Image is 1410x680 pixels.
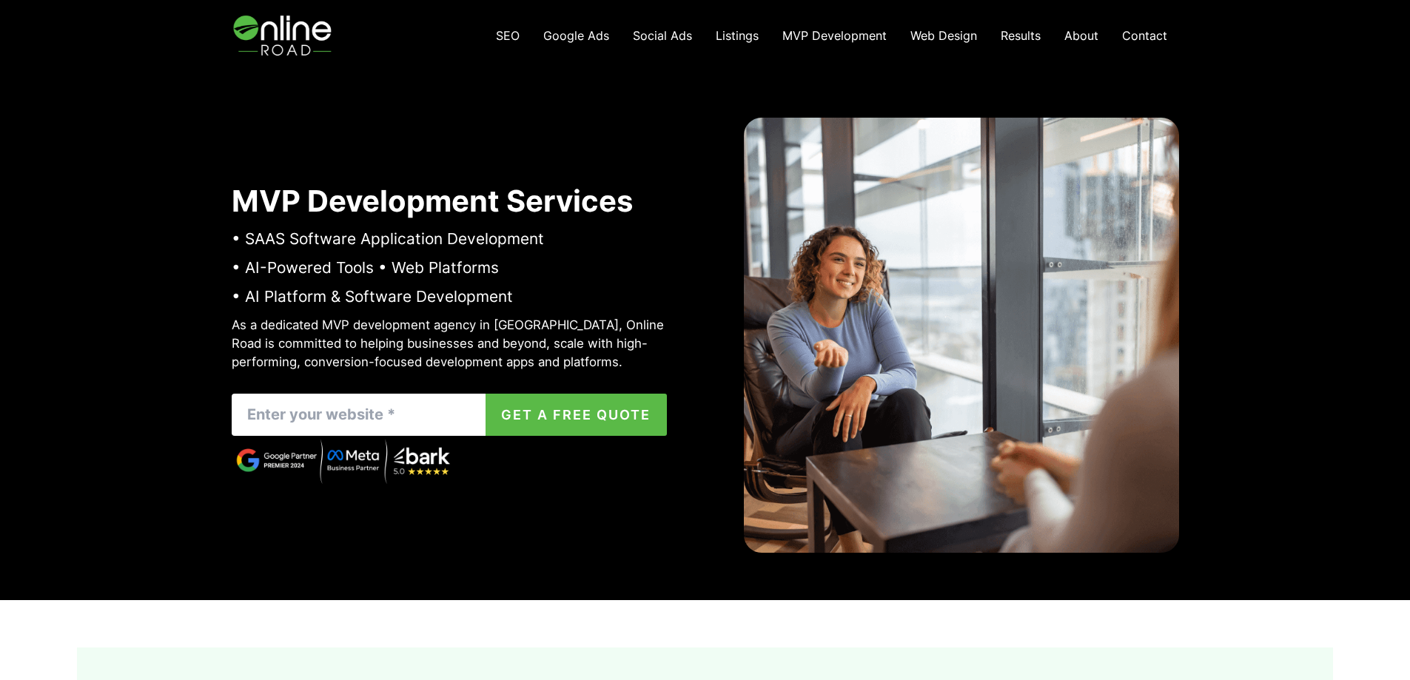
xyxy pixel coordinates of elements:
p: As a dedicated MVP development agency in [GEOGRAPHIC_DATA], Online Road is committed to helping b... [232,316,667,372]
span: Social Ads [633,28,692,43]
span: Web Design [910,28,977,43]
a: MVP Development [771,21,899,50]
strong: MVP Development Services [232,183,633,219]
p: • AI-Powered Tools • Web Platforms [232,248,667,277]
span: SEO [496,28,520,43]
form: Contact form [232,394,667,436]
p: • AI Platform & Software Development [232,277,667,306]
span: Results [1001,28,1041,43]
span: Google Ads [543,28,609,43]
span: Contact [1122,28,1167,43]
a: Listings [704,21,771,50]
p: • SAAS Software Application Development [232,219,667,248]
span: About [1064,28,1098,43]
a: SEO [484,21,531,50]
a: About [1053,21,1110,50]
nav: Navigation [484,21,1179,50]
span: MVP Development [782,28,887,43]
a: Web Design [899,21,989,50]
a: Contact [1110,21,1179,50]
a: Social Ads [621,21,704,50]
a: Results [989,21,1053,50]
input: Enter your website * [232,394,486,436]
a: Google Ads [531,21,621,50]
span: Listings [716,28,759,43]
button: GET A FREE QUOTE [486,394,667,436]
